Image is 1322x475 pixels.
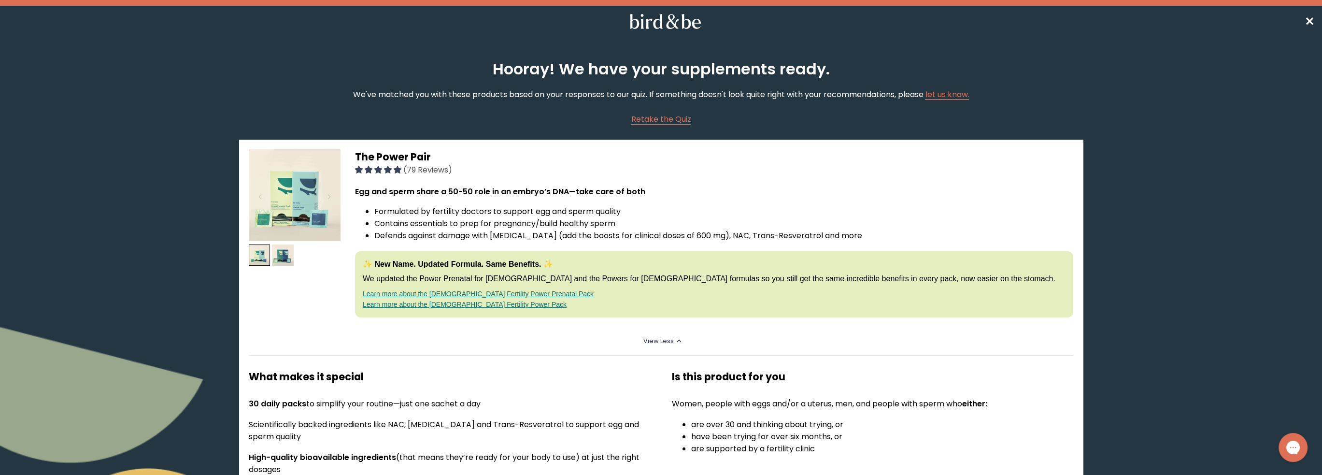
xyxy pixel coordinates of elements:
[374,205,1073,217] li: Formulated by fertility doctors to support egg and sperm quality
[962,398,987,409] strong: either:
[272,245,294,266] img: thumbnail image
[1305,13,1314,30] a: ✕
[249,245,270,266] img: thumbnail image
[249,369,650,384] h4: What makes it special
[249,398,650,410] p: to simplify your routine—just one sachet a day
[631,114,691,125] span: Retake the Quiz
[249,398,306,409] strong: 30 daily packs
[631,113,691,125] a: Retake the Quiz
[374,217,1073,230] li: Contains essentials to prep for pregnancy/build healthy sperm
[363,290,594,298] a: Learn more about the [DEMOGRAPHIC_DATA] Fertility Power Prenatal Pack
[249,418,650,443] p: Scientifically backed ingredients like NAC, [MEDICAL_DATA] and Trans-Resveratrol to support egg a...
[1305,14,1314,29] span: ✕
[355,186,645,197] strong: Egg and sperm share a 50-50 role in an embryo’s DNA—take care of both
[403,164,452,175] span: (79 Reviews)
[363,260,553,268] strong: ✨ New Name. Updated Formula. Same Benefits. ✨
[363,301,567,308] a: Learn more about the [DEMOGRAPHIC_DATA] Fertility Power Pack
[355,164,403,175] span: 4.92 stars
[925,89,969,100] a: let us know.
[353,88,969,101] p: We've matched you with these products based on your responses to our quiz. If something doesn't l...
[677,339,685,344] i: <
[249,452,396,463] strong: High-quality bioavailable ingredients
[374,230,1073,242] li: Defends against damage with [MEDICAL_DATA] (add the boosts for clinical doses of 600 mg), NAC, Tr...
[691,431,1073,443] li: have been trying for over six months, or
[672,398,1073,410] p: Women, people with eggs and/or a uterus, men, and people with sperm who
[1274,430,1312,465] iframe: Gorgias live chat messenger
[643,337,679,345] summary: View Less <
[691,418,1073,431] li: are over 30 and thinking about trying, or
[408,58,914,81] h2: Hooray! We have your supplements ready.
[363,273,1066,284] p: We updated the Power Prenatal for [DEMOGRAPHIC_DATA] and the Powers for [DEMOGRAPHIC_DATA] formul...
[643,337,674,345] span: View Less
[249,149,341,241] img: thumbnail image
[355,150,431,164] span: The Power Pair
[672,369,1073,384] h4: Is this product for you
[691,443,1073,455] li: are supported by a fertility clinic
